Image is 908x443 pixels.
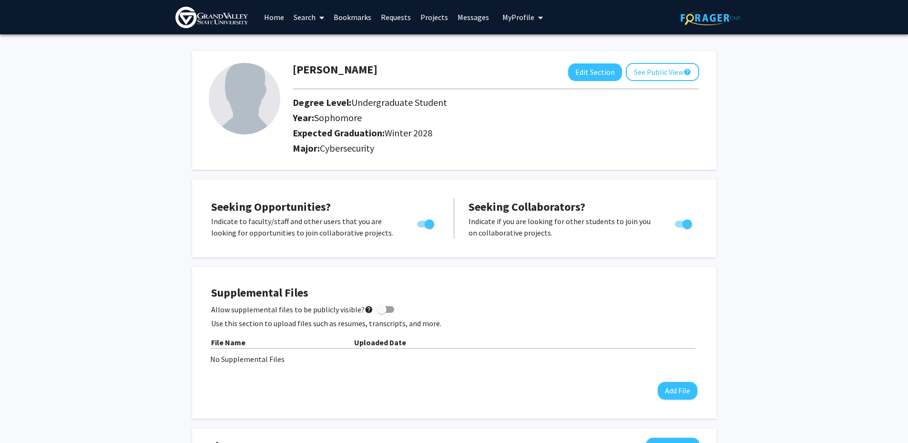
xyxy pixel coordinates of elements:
a: Messages [453,0,494,34]
button: Add File [658,382,697,400]
h2: Year: [293,112,684,124]
img: Grand Valley State University Logo [175,7,248,28]
img: ForagerOne Logo [681,10,740,25]
h2: Major: [293,143,699,154]
span: Sophomore [314,112,362,124]
h2: Degree Level: [293,97,684,108]
a: Requests [376,0,416,34]
b: File Name [211,338,245,347]
a: Bookmarks [329,0,376,34]
a: Projects [416,0,453,34]
div: No Supplemental Files [210,353,698,365]
span: My Profile [502,12,534,22]
button: See Public View [626,63,699,81]
p: Indicate if you are looking for other students to join you on collaborative projects. [469,216,657,238]
a: Home [259,0,289,34]
button: Edit Section [568,63,622,81]
mat-icon: help [365,304,373,315]
mat-icon: help [684,66,691,78]
span: Allow supplemental files to be publicly visible? [211,304,373,315]
p: Use this section to upload files such as resumes, transcripts, and more. [211,318,697,329]
span: Seeking Opportunities? [211,199,331,214]
div: Toggle [671,216,697,230]
span: Cybersecurity [320,142,374,154]
h1: [PERSON_NAME] [293,63,377,77]
span: Undergraduate Student [351,96,447,108]
p: Indicate to faculty/staff and other users that you are looking for opportunities to join collabor... [211,216,399,238]
h2: Expected Graduation: [293,127,684,139]
img: Profile Picture [209,63,280,134]
div: Toggle [413,216,439,230]
span: Seeking Collaborators? [469,199,585,214]
b: Uploaded Date [354,338,406,347]
span: Winter 2028 [385,127,432,139]
iframe: Chat [7,400,41,436]
a: Search [289,0,329,34]
h4: Supplemental Files [211,286,697,300]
